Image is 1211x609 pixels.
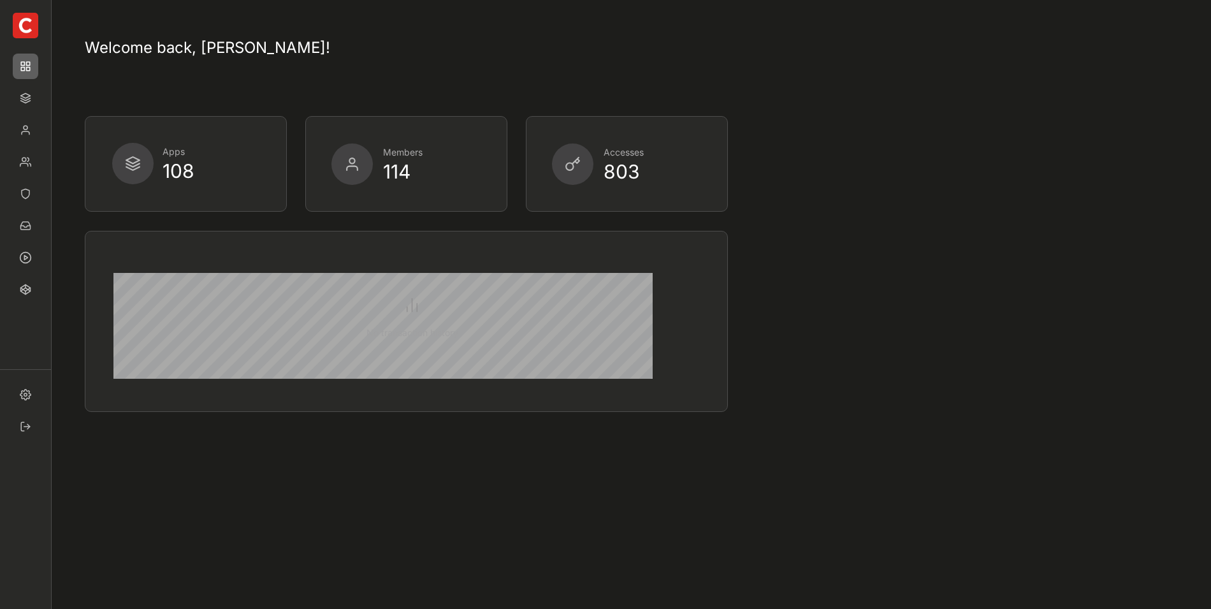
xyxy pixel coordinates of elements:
div: Settings [13,382,38,407]
div: Workflows [13,245,38,270]
div: 114 [383,162,461,181]
div: Accesses [604,143,682,161]
div: Overview [13,54,38,79]
div: Apps [163,143,241,161]
div: No transaction history [322,327,502,339]
div: 108 [163,161,241,180]
div: eCademy GmbH - Roland Douven (owner) [13,13,38,38]
div: Members [13,117,38,143]
div: Insights [13,277,38,302]
div: 803 [604,162,682,181]
div: Members [383,143,461,161]
div: Requests [13,213,38,238]
div: Welcome back, [PERSON_NAME]! [85,38,728,57]
div: Sign out [13,414,38,439]
div: Teams/Circles [13,149,38,175]
div: Apps [13,85,38,111]
div: Compliance [13,181,38,207]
